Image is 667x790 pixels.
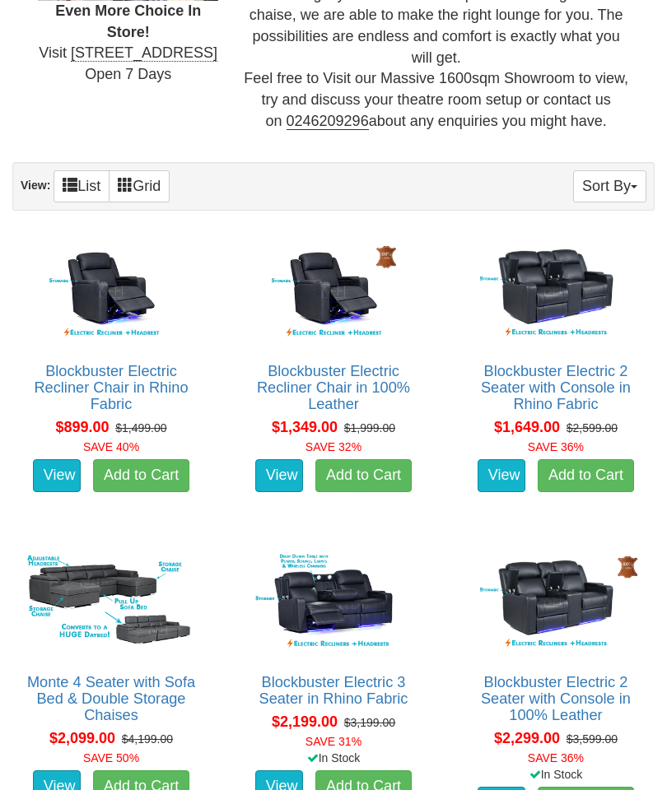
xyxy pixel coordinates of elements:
[494,419,560,435] span: $1,649.00
[272,419,338,435] span: $1,349.00
[255,459,303,492] a: View
[27,674,195,723] a: Monte 4 Seater with Sofa Bed & Double Storage Chaises
[109,170,170,202] a: Grid
[257,363,410,412] a: Blockbuster Electric Recliner Chair in 100% Leather
[481,674,631,723] a: Blockbuster Electric 2 Seater with Console in 100% Leather
[478,459,525,492] a: View
[34,363,188,412] a: Blockbuster Electric Recliner Chair in Rhino Fabric
[538,459,634,492] a: Add to Cart
[33,459,81,492] a: View
[573,170,646,202] button: Sort By
[306,735,361,748] font: SAVE 31%
[83,440,139,453] font: SAVE 40%
[344,421,395,434] del: $1,999.00
[21,236,201,347] img: Blockbuster Electric Recliner Chair in Rhino Fabric
[272,713,338,730] span: $2,199.00
[122,732,173,746] del: $4,199.00
[481,363,631,412] a: Blockbuster Electric 2 Seater with Console in Rhino Fabric
[528,440,584,453] font: SAVE 36%
[466,236,646,347] img: Blockbuster Electric 2 Seater with Console in Rhino Fabric
[528,751,584,764] font: SAVE 36%
[55,419,109,435] span: $899.00
[306,440,361,453] font: SAVE 32%
[21,547,201,658] img: Monte 4 Seater with Sofa Bed & Double Storage Chaises
[244,236,423,347] img: Blockbuster Electric Recliner Chair in 100% Leather
[55,2,201,40] b: Even More Choice In Store!
[344,716,395,729] del: $3,199.00
[494,730,560,746] span: $2,299.00
[83,751,139,764] font: SAVE 50%
[21,179,50,192] strong: View:
[231,750,436,766] div: In Stock
[244,547,423,658] img: Blockbuster Electric 3 Seater in Rhino Fabric
[115,421,166,434] del: $1,499.00
[315,459,412,492] a: Add to Cart
[54,170,110,202] a: List
[259,674,408,707] a: Blockbuster Electric 3 Seater in Rhino Fabric
[49,730,115,746] span: $2,099.00
[93,459,189,492] a: Add to Cart
[466,547,646,658] img: Blockbuster Electric 2 Seater with Console in 100% Leather
[567,732,618,746] del: $3,599.00
[454,766,658,783] div: In Stock
[567,421,618,434] del: $2,599.00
